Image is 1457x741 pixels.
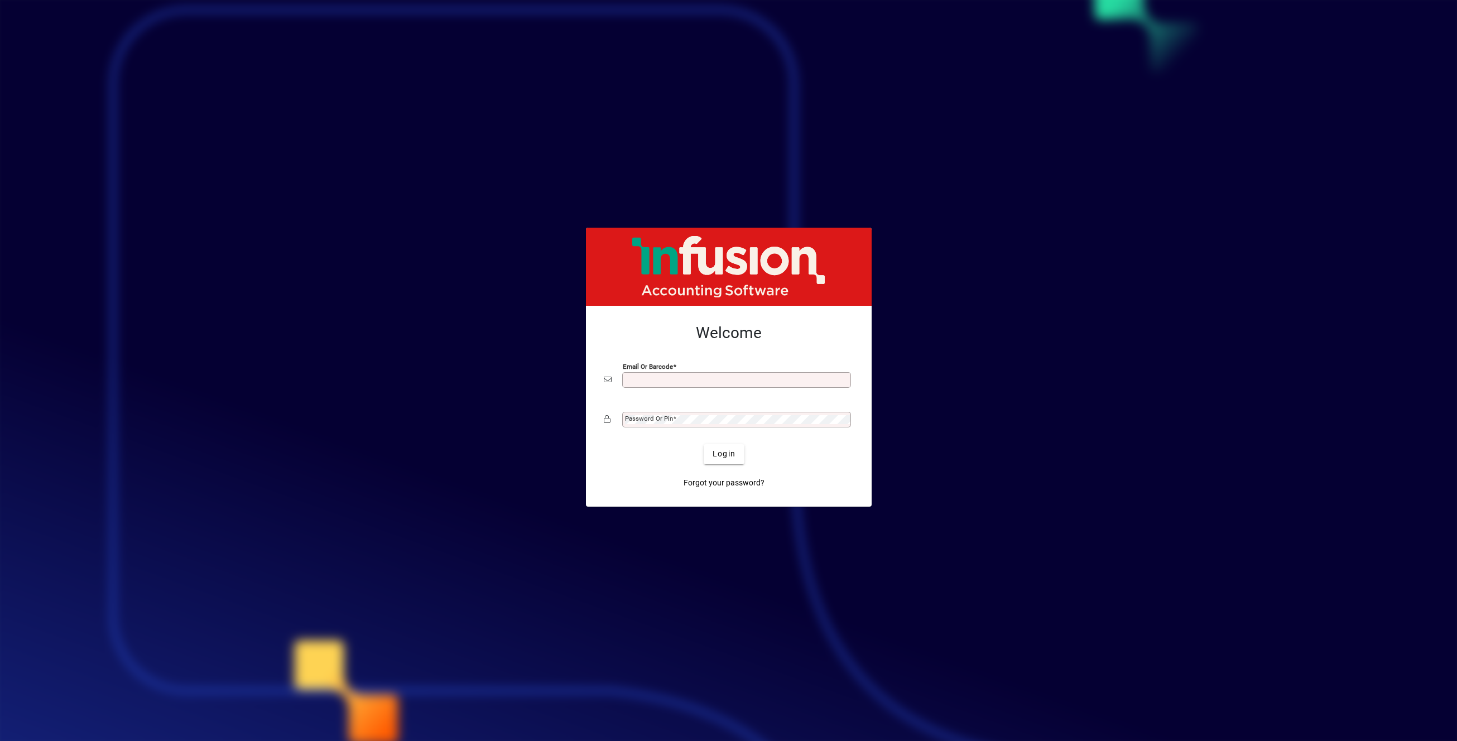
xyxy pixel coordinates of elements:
[684,477,764,489] span: Forgot your password?
[704,444,744,464] button: Login
[679,473,769,493] a: Forgot your password?
[604,324,854,343] h2: Welcome
[625,415,673,422] mat-label: Password or Pin
[713,448,735,460] span: Login
[623,362,673,370] mat-label: Email or Barcode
